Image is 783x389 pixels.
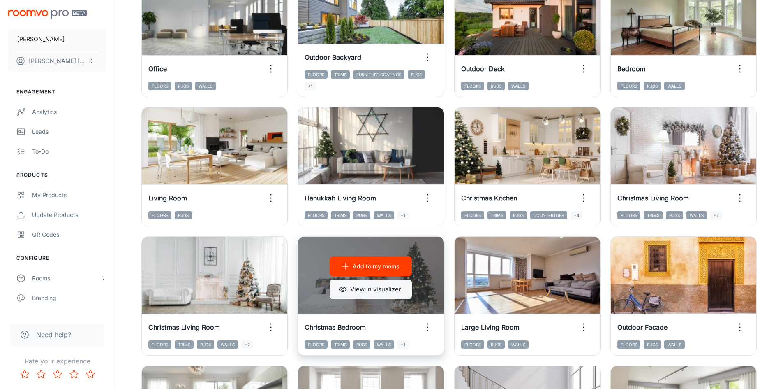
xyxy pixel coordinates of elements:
[353,70,404,79] span: Furniture Coatings
[148,82,171,90] span: Floors
[487,82,505,90] span: Rugs
[617,64,646,74] h6: Bedroom
[571,211,582,219] span: +4
[175,82,192,90] span: Rugs
[241,340,253,349] span: +2
[32,191,106,200] div: My Products
[32,107,106,116] div: Analytics
[397,211,409,219] span: +1
[374,340,394,349] span: Walls
[32,230,106,239] div: QR Codes
[461,193,517,203] h6: Christmas Kitchen
[305,340,328,349] span: Floors
[331,70,350,79] span: Trims
[148,64,167,74] h6: Office
[461,64,505,74] h6: Outdoor Deck
[530,211,567,219] span: Countertops
[353,340,370,349] span: Rugs
[305,70,328,79] span: Floors
[666,211,683,219] span: Rugs
[331,340,350,349] span: Trims
[7,356,108,366] p: Rate your experience
[617,340,640,349] span: Floors
[644,211,663,219] span: Trims
[148,193,187,203] h6: Living Room
[148,340,171,349] span: Floors
[32,210,106,219] div: Update Products
[664,340,685,349] span: Walls
[8,28,106,50] button: [PERSON_NAME]
[305,193,376,203] h6: Hanukkah Living Room
[710,211,722,219] span: +2
[487,211,506,219] span: Trims
[461,340,484,349] span: Floors
[508,82,529,90] span: Walls
[330,256,412,276] button: Add to my rooms
[305,52,361,62] h6: Outdoor Backyard
[217,340,238,349] span: Walls
[374,211,394,219] span: Walls
[17,35,65,44] p: [PERSON_NAME]
[644,340,661,349] span: Rugs
[32,127,106,136] div: Leads
[32,274,100,283] div: Rooms
[49,366,66,382] button: Rate 3 star
[617,82,640,90] span: Floors
[175,340,194,349] span: Trims
[461,82,484,90] span: Floors
[175,211,192,219] span: Rugs
[487,340,505,349] span: Rugs
[16,366,33,382] button: Rate 1 star
[664,82,685,90] span: Walls
[148,322,220,332] h6: Christmas Living Room
[461,211,484,219] span: Floors
[82,366,99,382] button: Rate 5 star
[617,193,689,203] h6: Christmas Living Room
[148,211,171,219] span: Floors
[353,262,399,271] p: Add to my rooms
[36,330,71,340] span: Need help?
[8,10,87,19] img: Roomvo PRO Beta
[397,340,409,349] span: +1
[617,322,668,332] h6: Outdoor Facade
[508,340,529,349] span: Walls
[195,82,216,90] span: Walls
[510,211,527,219] span: Rugs
[617,211,640,219] span: Floors
[461,322,520,332] h6: Large Living Room
[32,313,106,322] div: Texts
[305,82,316,90] span: +1
[305,322,366,332] h6: Christmas Bedroom
[331,211,350,219] span: Trims
[353,211,370,219] span: Rugs
[197,340,214,349] span: Rugs
[305,211,328,219] span: Floors
[8,50,106,72] button: [PERSON_NAME] [PERSON_NAME]
[33,366,49,382] button: Rate 2 star
[686,211,707,219] span: Walls
[644,82,661,90] span: Rugs
[330,280,412,299] button: View in visualizer
[66,366,82,382] button: Rate 4 star
[32,147,106,156] div: To-do
[32,293,106,303] div: Branding
[29,56,87,65] p: [PERSON_NAME] [PERSON_NAME]
[408,70,425,79] span: Rugs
